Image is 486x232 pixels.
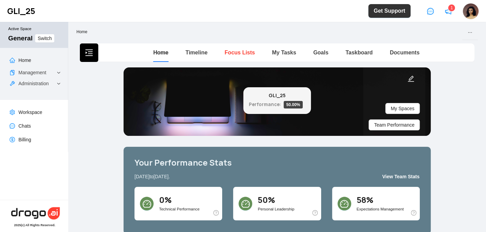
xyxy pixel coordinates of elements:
button: My Spaces [385,103,420,114]
a: Billing [18,137,31,142]
button: Team Performance [369,119,420,130]
div: Expectations Management [357,206,414,212]
img: hera-logo [10,206,61,221]
span: question-circle [213,210,219,216]
h5: 50% [258,195,315,205]
span: question-circle [312,210,318,216]
button: View Team Stats [382,171,420,182]
button: edit [402,73,420,84]
a: Workspace [18,109,42,115]
a: Home [153,50,168,55]
a: My Tasks [272,50,296,55]
a: Chats [18,123,31,129]
a: Taskboard [345,50,373,55]
span: View Team Stats [382,173,419,180]
span: menu-unfold [85,49,93,57]
span: Home [76,29,87,34]
div: 2025 (c) All Rights Reserved. [14,223,55,227]
button: dashboard [338,197,351,210]
button: Get Support [368,4,411,18]
span: 50.00 % [284,101,303,108]
span: snippets [10,70,15,75]
span: 1 [451,5,453,10]
button: dashboard [239,197,252,210]
a: Documents [390,50,419,55]
h5: 58% [357,195,414,205]
img: vyolhnmv1r4i0qi6wdmu.jpg [463,3,478,19]
h5: 0% [159,195,217,205]
span: tool [10,81,15,86]
sup: 1 [448,4,455,11]
a: Timeline [185,50,208,55]
div: Personal Leadership [258,206,315,212]
a: Goals [313,50,328,55]
div: Technical Performance [159,206,217,212]
span: ellipsis [468,30,472,35]
button: Switch [35,34,54,42]
a: Administration [18,81,49,86]
a: Focus Lists [225,50,255,55]
span: dashboard [241,199,250,208]
button: dashboard [140,197,154,210]
span: notification [445,8,452,15]
span: message [427,8,434,15]
div: General [8,35,32,42]
a: Home [18,57,31,63]
h4: Your Performance Stats [134,158,420,168]
a: Management [18,70,46,75]
span: Switch [38,35,52,42]
span: Get Support [374,7,405,15]
small: Performance: [249,101,281,107]
span: dashboard [143,199,151,208]
span: [DATE] to [DATE] . [134,173,170,182]
span: Team Performance [374,121,414,129]
span: question-circle [411,210,416,216]
b: GLI_25 [269,92,286,99]
span: dashboard [340,199,348,208]
span: My Spaces [391,105,414,112]
span: edit [408,75,414,82]
small: Active Space [8,26,63,34]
